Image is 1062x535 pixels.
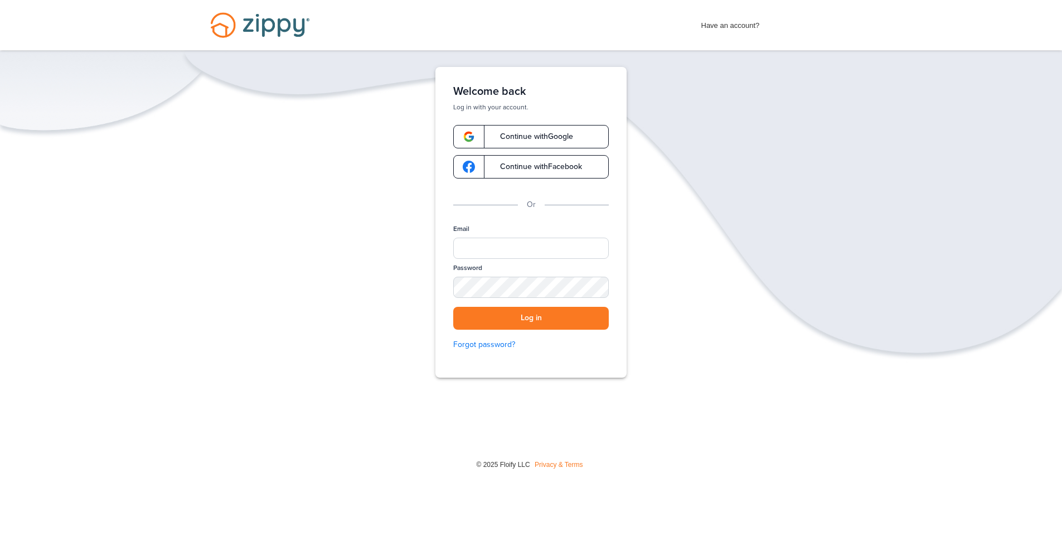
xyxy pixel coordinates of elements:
[527,199,536,211] p: Or
[453,339,609,351] a: Forgot password?
[489,133,573,141] span: Continue with Google
[453,277,609,298] input: Password
[476,461,530,469] span: © 2025 Floify LLC
[463,131,475,143] img: google-logo
[453,125,609,148] a: google-logoContinue withGoogle
[453,238,609,259] input: Email
[535,461,583,469] a: Privacy & Terms
[701,14,760,32] span: Have an account?
[489,163,582,171] span: Continue with Facebook
[463,161,475,173] img: google-logo
[453,263,482,273] label: Password
[453,307,609,330] button: Log in
[453,155,609,179] a: google-logoContinue withFacebook
[453,224,469,234] label: Email
[453,103,609,112] p: Log in with your account.
[453,85,609,98] h1: Welcome back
